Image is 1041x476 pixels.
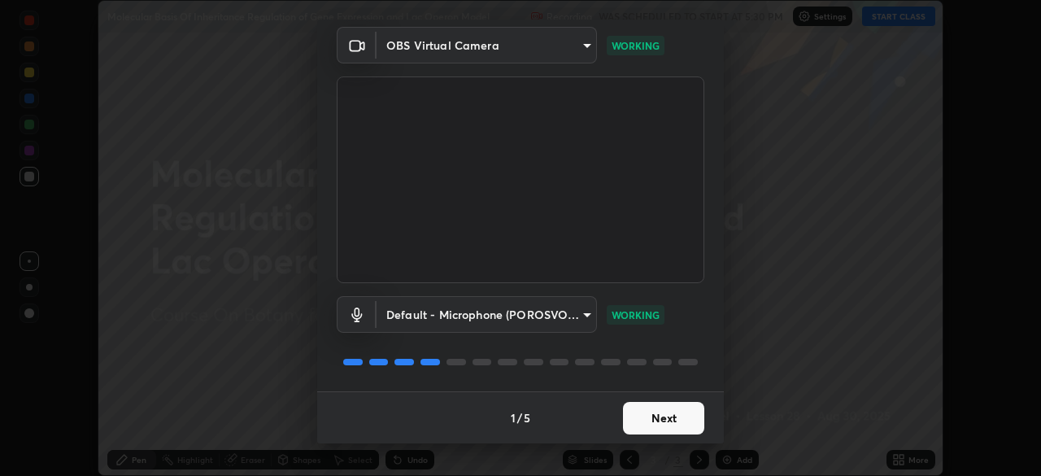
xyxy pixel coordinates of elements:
[511,409,516,426] h4: 1
[377,296,597,333] div: OBS Virtual Camera
[623,402,704,435] button: Next
[612,38,660,53] p: WORKING
[517,409,522,426] h4: /
[612,308,660,322] p: WORKING
[377,27,597,63] div: OBS Virtual Camera
[524,409,530,426] h4: 5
